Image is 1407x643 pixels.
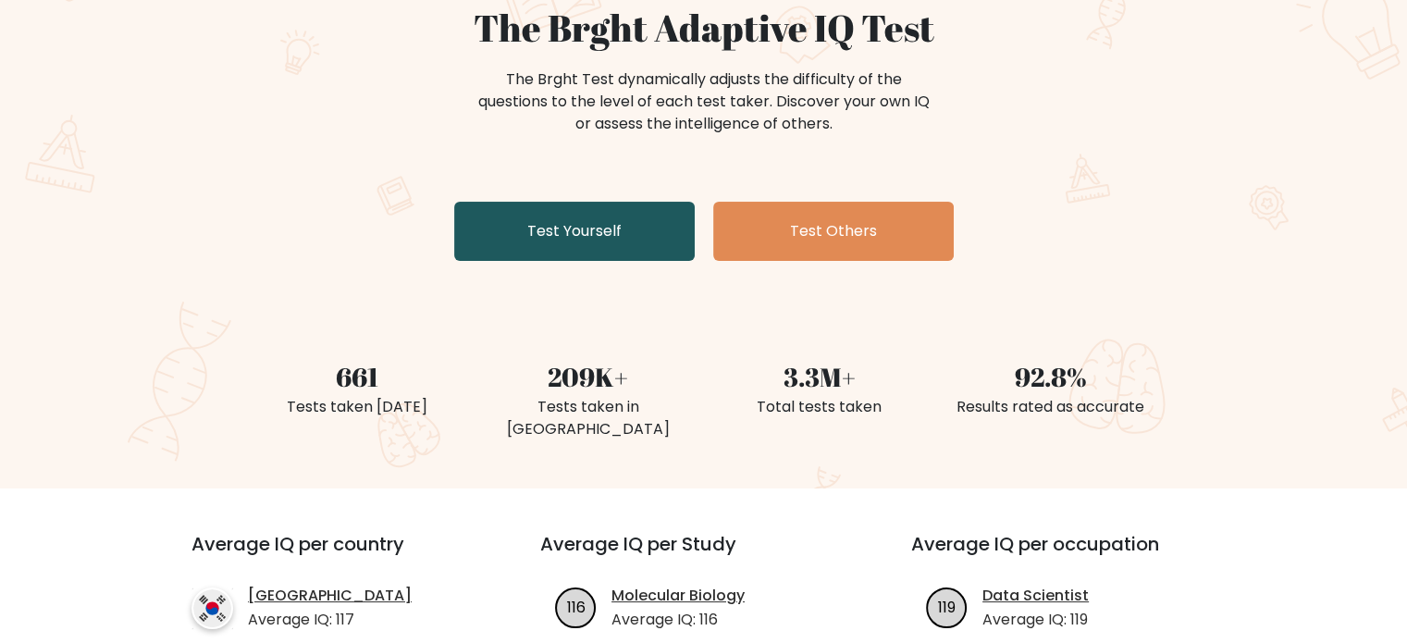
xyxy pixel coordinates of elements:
a: Test Others [713,202,954,261]
p: Average IQ: 116 [611,609,745,631]
p: Average IQ: 117 [248,609,412,631]
div: Tests taken in [GEOGRAPHIC_DATA] [484,396,693,440]
h3: Average IQ per occupation [911,533,1238,577]
div: 661 [253,357,462,396]
a: [GEOGRAPHIC_DATA] [248,585,412,607]
div: The Brght Test dynamically adjusts the difficulty of the questions to the level of each test take... [473,68,935,135]
div: Total tests taken [715,396,924,418]
h3: Average IQ per country [191,533,474,577]
img: country [191,587,233,629]
div: 92.8% [946,357,1155,396]
div: 209K+ [484,357,693,396]
text: 119 [938,596,956,617]
div: 3.3M+ [715,357,924,396]
div: Tests taken [DATE] [253,396,462,418]
h3: Average IQ per Study [540,533,867,577]
a: Test Yourself [454,202,695,261]
text: 116 [567,596,586,617]
a: Molecular Biology [611,585,745,607]
h1: The Brght Adaptive IQ Test [253,6,1155,50]
a: Data Scientist [982,585,1089,607]
p: Average IQ: 119 [982,609,1089,631]
div: Results rated as accurate [946,396,1155,418]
